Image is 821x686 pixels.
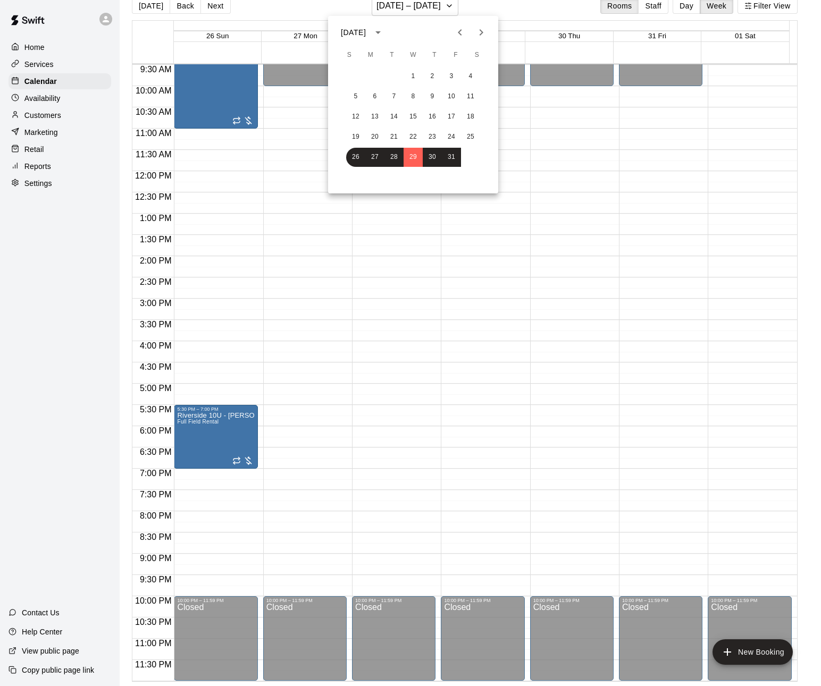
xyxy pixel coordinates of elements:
button: 6 [365,87,384,106]
button: 12 [346,107,365,126]
button: calendar view is open, switch to year view [369,23,387,41]
span: Saturday [467,45,487,66]
button: 25 [461,128,480,147]
button: 14 [384,107,404,126]
button: 1 [404,67,423,86]
button: 2 [423,67,442,86]
button: 20 [365,128,384,147]
button: 15 [404,107,423,126]
button: 13 [365,107,384,126]
button: Previous month [449,22,471,43]
button: 31 [442,148,461,167]
button: 18 [461,107,480,126]
div: [DATE] [341,27,366,38]
button: 16 [423,107,442,126]
span: Wednesday [404,45,423,66]
button: 27 [365,148,384,167]
button: 4 [461,67,480,86]
span: Monday [361,45,380,66]
button: Next month [471,22,492,43]
button: 19 [346,128,365,147]
button: 8 [404,87,423,106]
button: 29 [404,148,423,167]
span: Tuesday [382,45,401,66]
button: 23 [423,128,442,147]
button: 30 [423,148,442,167]
span: Thursday [425,45,444,66]
button: 21 [384,128,404,147]
button: 3 [442,67,461,86]
button: 10 [442,87,461,106]
button: 17 [442,107,461,126]
button: 7 [384,87,404,106]
button: 24 [442,128,461,147]
button: 28 [384,148,404,167]
button: 11 [461,87,480,106]
button: 9 [423,87,442,106]
span: Friday [446,45,465,66]
span: Sunday [340,45,359,66]
button: 5 [346,87,365,106]
button: 26 [346,148,365,167]
button: 22 [404,128,423,147]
